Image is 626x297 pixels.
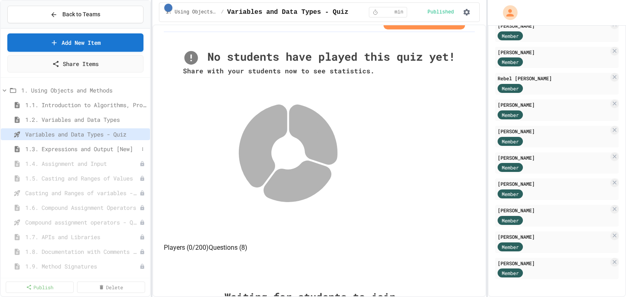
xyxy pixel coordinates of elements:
[498,22,609,29] div: [PERSON_NAME]
[25,262,139,271] span: 1.9. Method Signatures
[164,243,247,253] div: basic tabs example
[139,264,145,269] div: Unpublished
[502,85,519,92] span: Member
[498,207,609,214] div: [PERSON_NAME]
[498,233,609,240] div: [PERSON_NAME]
[139,220,145,225] div: Unpublished
[25,218,139,227] span: Compound assignment operators - Quiz
[139,176,145,181] div: Unpublished
[502,190,519,198] span: Member
[502,111,519,119] span: Member
[7,55,143,73] a: Share Items
[502,243,519,251] span: Member
[139,249,145,255] div: Unpublished
[498,75,609,82] div: Rebel [PERSON_NAME]
[21,86,147,95] span: 1. Using Objects and Methods
[139,145,147,153] button: More options
[502,269,519,277] span: Member
[502,32,519,40] span: Member
[498,128,609,135] div: [PERSON_NAME]
[62,10,100,19] span: Back to Teams
[25,247,139,256] span: 1.8. Documentation with Comments and Preconditions
[428,9,457,15] div: Content is published and visible to students
[502,164,519,171] span: Member
[25,233,139,241] span: 1.7. APIs and Libraries
[183,48,455,66] div: No students have played this quiz yet!
[498,154,609,161] div: [PERSON_NAME]
[7,6,143,23] button: Back to Teams
[7,33,143,52] a: Add New Item
[77,282,145,293] a: Delete
[25,159,139,168] span: 1.4. Assignment and Input
[502,217,519,224] span: Member
[25,101,147,109] span: 1.1. Introduction to Algorithms, Programming, and Compilers
[498,48,609,56] div: [PERSON_NAME]
[139,161,145,167] div: Unpublished
[166,9,218,15] span: 1. Using Objects and Methods
[494,3,520,22] div: My Account
[395,9,403,15] span: min
[25,115,147,124] span: 1.2. Variables and Data Types
[139,234,145,240] div: Unpublished
[139,205,145,211] div: Unpublished
[25,174,139,183] span: 1.5. Casting and Ranges of Values
[6,282,74,293] a: Publish
[25,130,147,139] span: Variables and Data Types - Quiz
[498,180,609,187] div: [PERSON_NAME]
[498,101,609,108] div: [PERSON_NAME]
[221,9,224,15] span: /
[183,66,455,76] div: Share with your students now to see statistics.
[164,243,209,253] button: Players (0/200)
[25,189,139,197] span: Casting and Ranges of variables - Quiz
[25,145,139,153] span: 1.3. Expressions and Output [New]
[502,138,519,145] span: Member
[498,260,609,267] div: [PERSON_NAME]
[428,9,454,15] span: Published
[139,190,145,196] div: Unpublished
[25,203,139,212] span: 1.6. Compound Assignment Operators
[502,58,519,66] span: Member
[227,7,348,17] span: Variables and Data Types - Quiz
